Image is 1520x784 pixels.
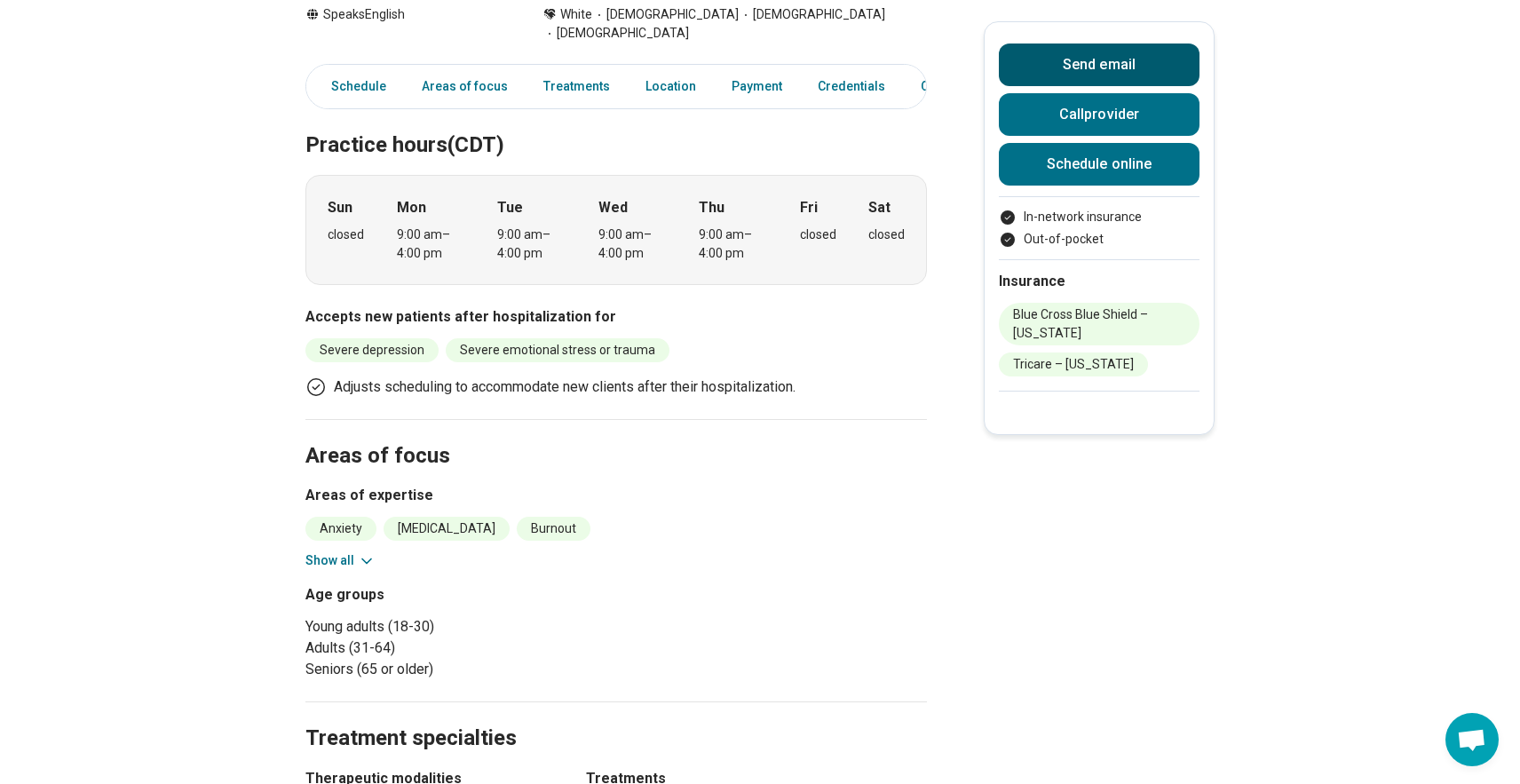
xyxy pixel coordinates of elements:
[328,197,352,218] strong: Sun
[807,68,896,105] a: Credentials
[868,197,891,218] strong: Sat
[397,197,426,218] strong: Mon
[411,68,519,105] a: Areas of focus
[328,226,364,244] div: closed
[305,517,376,541] li: Anxiety
[999,208,1199,249] ul: Payment options
[305,175,927,285] div: When does the program meet?
[305,551,376,570] button: Show all
[533,68,621,105] a: Treatments
[397,226,465,263] div: 9:00 am – 4:00 pm
[999,93,1199,136] button: Callprovider
[305,584,609,606] h3: Age groups
[999,303,1199,345] li: Blue Cross Blue Shield – [US_STATE]
[517,517,590,541] li: Burnout
[310,68,397,105] a: Schedule
[305,659,609,680] li: Seniors (65 or older)
[305,306,927,328] h3: Accepts new patients after hospitalization for
[497,197,523,218] strong: Tue
[721,68,793,105] a: Payment
[542,24,689,43] span: [DEMOGRAPHIC_DATA]
[999,44,1199,86] button: Send email
[999,271,1199,292] h2: Insurance
[305,485,927,506] h3: Areas of expertise
[868,226,905,244] div: closed
[592,5,739,24] span: [DEMOGRAPHIC_DATA]
[699,197,724,218] strong: Thu
[635,68,707,105] a: Location
[305,5,507,43] div: Speaks English
[999,230,1199,249] li: Out-of-pocket
[305,637,609,659] li: Adults (31-64)
[598,226,667,263] div: 9:00 am – 4:00 pm
[999,352,1148,376] li: Tricare – [US_STATE]
[305,338,439,362] li: Severe depression
[446,338,669,362] li: Severe emotional stress or trauma
[739,5,885,24] span: [DEMOGRAPHIC_DATA]
[999,208,1199,226] li: In-network insurance
[800,226,836,244] div: closed
[305,681,927,754] h2: Treatment specialties
[598,197,628,218] strong: Wed
[305,88,927,161] h2: Practice hours (CDT)
[999,143,1199,186] a: Schedule online
[699,226,767,263] div: 9:00 am – 4:00 pm
[910,68,974,105] a: Other
[305,616,609,637] li: Young adults (18-30)
[800,197,818,218] strong: Fri
[334,376,796,398] p: Adjusts scheduling to accommodate new clients after their hospitalization.
[384,517,510,541] li: [MEDICAL_DATA]
[1445,713,1499,766] div: Open chat
[560,5,592,24] span: White
[497,226,566,263] div: 9:00 am – 4:00 pm
[305,399,927,471] h2: Areas of focus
